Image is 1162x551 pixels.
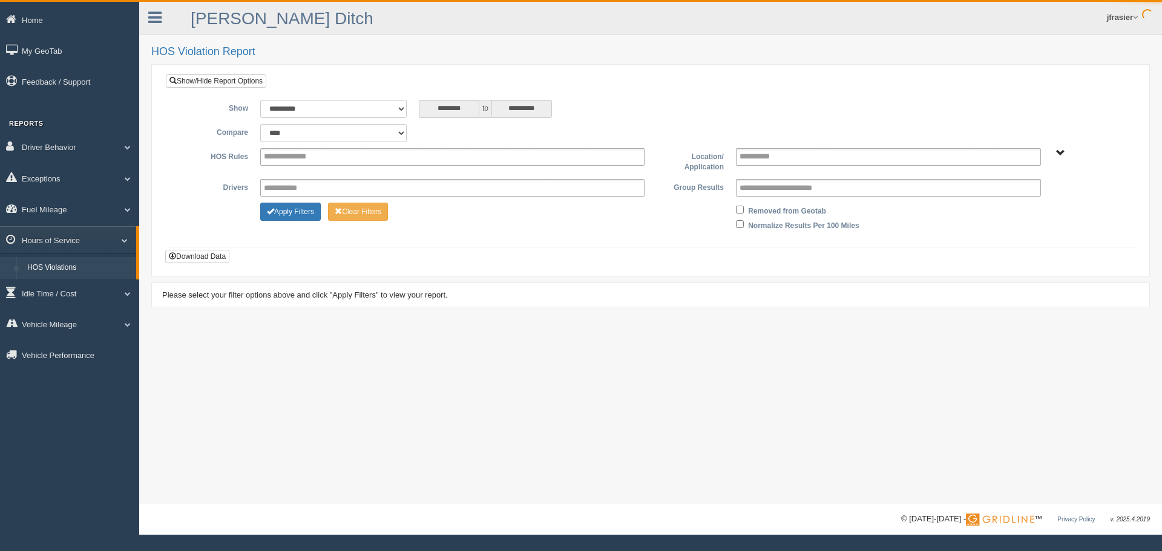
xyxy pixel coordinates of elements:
label: Location/ Application [651,148,730,173]
label: Group Results [651,179,730,194]
a: HOS Violation Trend [22,279,136,301]
label: Drivers [175,179,254,194]
a: HOS Violations [22,257,136,279]
button: Download Data [165,250,229,263]
label: HOS Rules [175,148,254,163]
button: Change Filter Options [260,203,321,221]
img: Gridline [966,514,1034,526]
span: Please select your filter options above and click "Apply Filters" to view your report. [162,290,448,299]
a: [PERSON_NAME] Ditch [191,9,373,28]
div: © [DATE]-[DATE] - ™ [901,513,1150,526]
label: Show [175,100,254,114]
a: Privacy Policy [1057,516,1095,523]
button: Change Filter Options [328,203,388,221]
label: Compare [175,124,254,139]
a: Show/Hide Report Options [166,74,266,88]
span: to [479,100,491,118]
label: Normalize Results Per 100 Miles [748,217,859,232]
label: Removed from Geotab [748,203,826,217]
span: v. 2025.4.2019 [1111,516,1150,523]
h2: HOS Violation Report [151,46,1150,58]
